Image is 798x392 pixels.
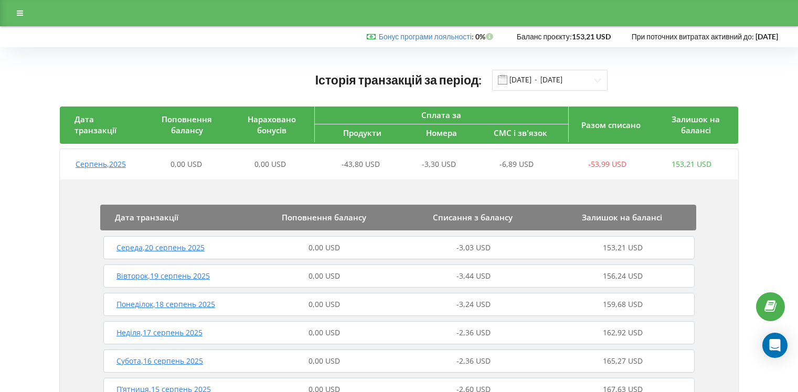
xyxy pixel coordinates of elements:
span: Залишок на балансі [672,114,720,135]
span: Неділя , 17 серпень 2025 [116,327,203,337]
span: Сплата за [421,110,461,120]
span: 0,00 USD [254,159,286,169]
span: Субота , 16 серпень 2025 [116,356,203,366]
span: 162,92 USD [603,327,643,337]
span: Вівторок , 19 серпень 2025 [116,271,210,281]
span: -3,03 USD [456,242,491,252]
span: 165,27 USD [603,356,643,366]
span: Середа , 20 серпень 2025 [116,242,205,252]
span: 0,00 USD [308,327,340,337]
span: : [379,32,474,41]
span: Історія транзакцій за період: [315,72,482,87]
span: 0,00 USD [308,299,340,309]
div: Open Intercom Messenger [762,333,788,358]
span: 153,21 USD [603,242,643,252]
span: -6,89 USD [499,159,534,169]
span: 159,68 USD [603,299,643,309]
span: 156,24 USD [603,271,643,281]
span: СМС і зв'язок [494,128,547,138]
span: -43,80 USD [342,159,380,169]
span: Продукти [343,128,381,138]
span: 0,00 USD [308,356,340,366]
span: Понеділок , 18 серпень 2025 [116,299,215,309]
span: -53,99 USD [588,159,626,169]
span: Нараховано бонусів [248,114,296,135]
span: -2,36 USD [456,327,491,337]
span: 0,00 USD [308,271,340,281]
span: Баланс проєкту: [517,32,572,41]
span: Списання з балансу [433,212,513,223]
span: Серпень , 2025 [76,159,126,169]
span: 0,00 USD [308,242,340,252]
span: -3,30 USD [422,159,456,169]
span: При поточних витратах активний до: [632,32,754,41]
a: Бонус програми лояльності [379,32,472,41]
span: Дата транзакції [115,212,178,223]
span: Залишок на балансі [582,212,662,223]
span: -2,36 USD [456,356,491,366]
span: Разом списано [581,120,641,130]
span: Дата транзакції [75,114,116,135]
span: Поповнення балансу [162,114,212,135]
strong: 153,21 USD [572,32,611,41]
span: -3,44 USD [456,271,491,281]
span: 0,00 USD [171,159,202,169]
span: Поповнення балансу [282,212,366,223]
strong: 0% [475,32,496,41]
span: 153,21 USD [672,159,711,169]
span: -3,24 USD [456,299,491,309]
strong: [DATE] [756,32,778,41]
span: Номера [426,128,457,138]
